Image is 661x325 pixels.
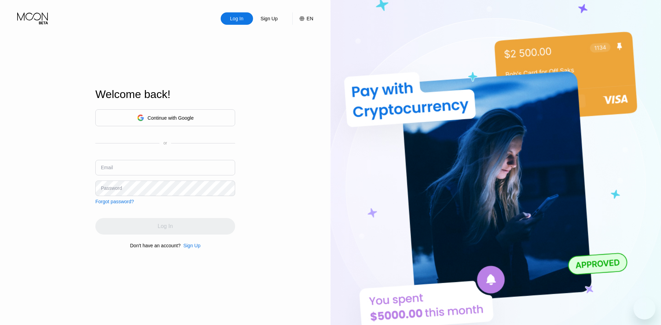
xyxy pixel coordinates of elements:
[180,243,200,248] div: Sign Up
[95,199,134,204] div: Forgot password?
[148,115,194,121] div: Continue with Google
[260,15,279,22] div: Sign Up
[307,16,313,21] div: EN
[183,243,200,248] div: Sign Up
[101,185,122,191] div: Password
[95,109,235,126] div: Continue with Google
[101,165,113,170] div: Email
[164,141,167,145] div: or
[221,12,253,25] div: Log In
[130,243,181,248] div: Don't have an account?
[229,15,244,22] div: Log In
[253,12,285,25] div: Sign Up
[633,297,655,319] iframe: Button to launch messaging window
[292,12,313,25] div: EN
[95,88,235,101] div: Welcome back!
